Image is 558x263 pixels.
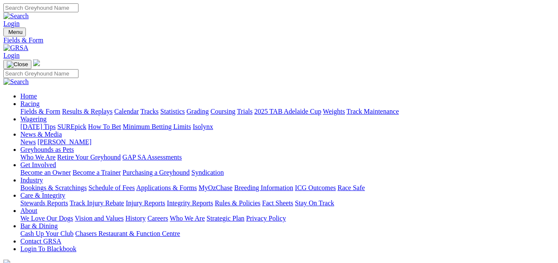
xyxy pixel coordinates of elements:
[20,199,555,207] div: Care & Integrity
[20,138,36,145] a: News
[20,154,555,161] div: Greyhounds as Pets
[210,108,236,115] a: Coursing
[20,138,555,146] div: News & Media
[20,146,74,153] a: Greyhounds as Pets
[3,36,555,44] a: Fields & Form
[20,131,62,138] a: News & Media
[3,3,79,12] input: Search
[295,184,336,191] a: ICG Outcomes
[234,184,293,191] a: Breeding Information
[3,20,20,27] a: Login
[215,199,261,207] a: Rules & Policies
[20,238,61,245] a: Contact GRSA
[187,108,209,115] a: Grading
[254,108,321,115] a: 2025 TAB Adelaide Cup
[3,44,28,52] img: GRSA
[323,108,345,115] a: Weights
[147,215,168,222] a: Careers
[20,192,65,199] a: Care & Integrity
[3,28,26,36] button: Toggle navigation
[207,215,244,222] a: Strategic Plan
[20,230,555,238] div: Bar & Dining
[75,215,123,222] a: Vision and Values
[20,169,555,176] div: Get Involved
[3,78,29,86] img: Search
[20,161,56,168] a: Get Involved
[199,184,233,191] a: MyOzChase
[3,69,79,78] input: Search
[20,123,555,131] div: Wagering
[20,169,71,176] a: Become an Owner
[140,108,159,115] a: Tracks
[20,207,37,214] a: About
[37,138,91,145] a: [PERSON_NAME]
[20,108,555,115] div: Racing
[337,184,365,191] a: Race Safe
[123,154,182,161] a: GAP SA Assessments
[20,245,76,252] a: Login To Blackbook
[191,169,224,176] a: Syndication
[8,29,22,35] span: Menu
[20,222,58,229] a: Bar & Dining
[20,100,39,107] a: Racing
[75,230,180,237] a: Chasers Restaurant & Function Centre
[7,61,28,68] img: Close
[114,108,139,115] a: Calendar
[123,123,191,130] a: Minimum Betting Limits
[125,215,146,222] a: History
[20,92,37,100] a: Home
[88,184,135,191] a: Schedule of Fees
[57,154,121,161] a: Retire Your Greyhound
[33,59,40,66] img: logo-grsa-white.png
[20,215,555,222] div: About
[20,230,73,237] a: Cash Up Your Club
[20,176,43,184] a: Industry
[20,123,56,130] a: [DATE] Tips
[73,169,121,176] a: Become a Trainer
[20,184,555,192] div: Industry
[20,184,87,191] a: Bookings & Scratchings
[295,199,334,207] a: Stay On Track
[62,108,112,115] a: Results & Replays
[57,123,86,130] a: SUREpick
[246,215,286,222] a: Privacy Policy
[193,123,213,130] a: Isolynx
[88,123,121,130] a: How To Bet
[20,115,47,123] a: Wagering
[20,215,73,222] a: We Love Our Dogs
[126,199,165,207] a: Injury Reports
[3,52,20,59] a: Login
[70,199,124,207] a: Track Injury Rebate
[20,108,60,115] a: Fields & Form
[20,154,56,161] a: Who We Are
[237,108,252,115] a: Trials
[262,199,293,207] a: Fact Sheets
[170,215,205,222] a: Who We Are
[20,199,68,207] a: Stewards Reports
[123,169,190,176] a: Purchasing a Greyhound
[347,108,399,115] a: Track Maintenance
[3,12,29,20] img: Search
[3,60,31,69] button: Toggle navigation
[167,199,213,207] a: Integrity Reports
[160,108,185,115] a: Statistics
[136,184,197,191] a: Applications & Forms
